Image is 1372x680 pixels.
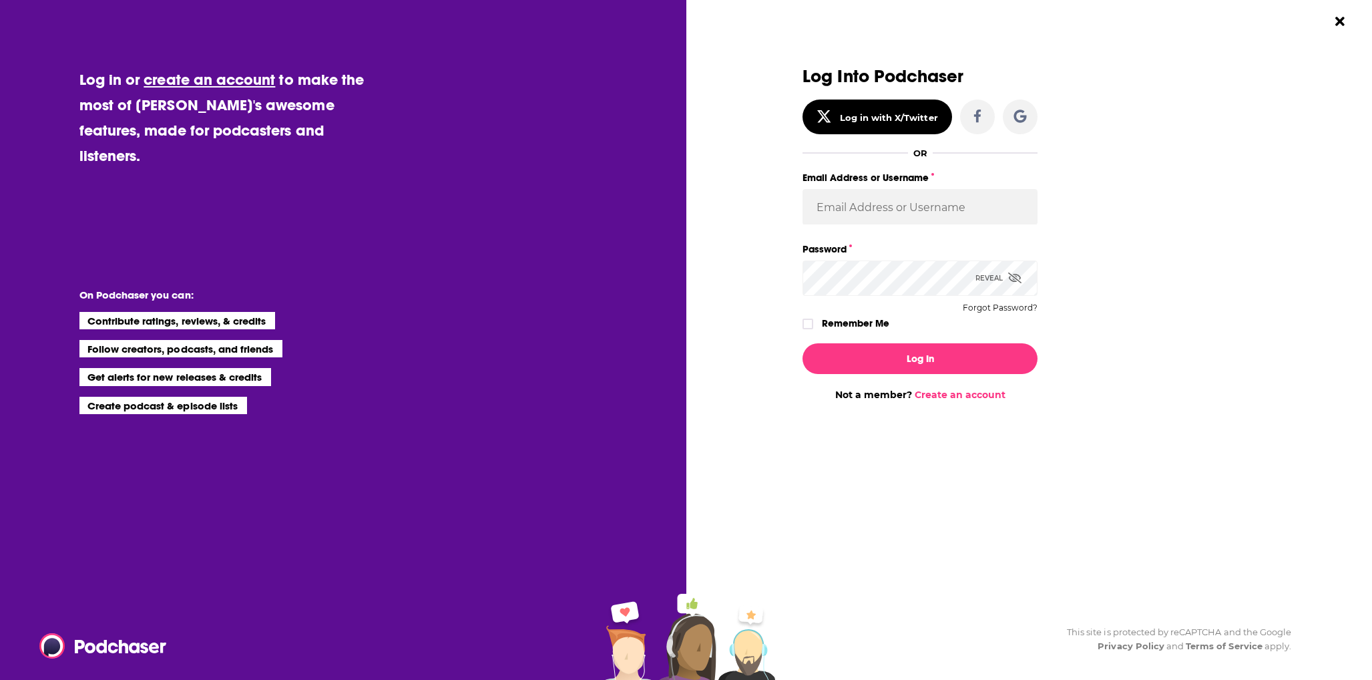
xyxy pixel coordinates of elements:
label: Remember Me [822,315,889,332]
button: Forgot Password? [963,303,1038,313]
li: Create podcast & episode lists [79,397,247,414]
div: Reveal [975,261,1021,296]
li: Follow creators, podcasts, and friends [79,340,283,357]
label: Email Address or Username [803,169,1038,186]
button: Close Button [1327,9,1353,34]
div: OR [913,148,927,158]
a: create an account [144,70,275,89]
a: Podchaser - Follow, Share and Rate Podcasts [39,633,157,659]
label: Password [803,240,1038,258]
div: Log in with X/Twitter [840,112,938,123]
img: Podchaser - Follow, Share and Rate Podcasts [39,633,168,659]
li: Contribute ratings, reviews, & credits [79,312,276,329]
input: Email Address or Username [803,189,1038,225]
li: On Podchaser you can: [79,289,347,301]
div: Not a member? [803,389,1038,401]
a: Terms of Service [1186,641,1263,651]
li: Get alerts for new releases & credits [79,368,271,385]
div: This site is protected by reCAPTCHA and the Google and apply. [1056,625,1291,653]
button: Log in with X/Twitter [803,100,952,134]
a: Privacy Policy [1098,641,1164,651]
h3: Log Into Podchaser [803,67,1038,86]
a: Create an account [915,389,1005,401]
button: Log In [803,343,1038,374]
